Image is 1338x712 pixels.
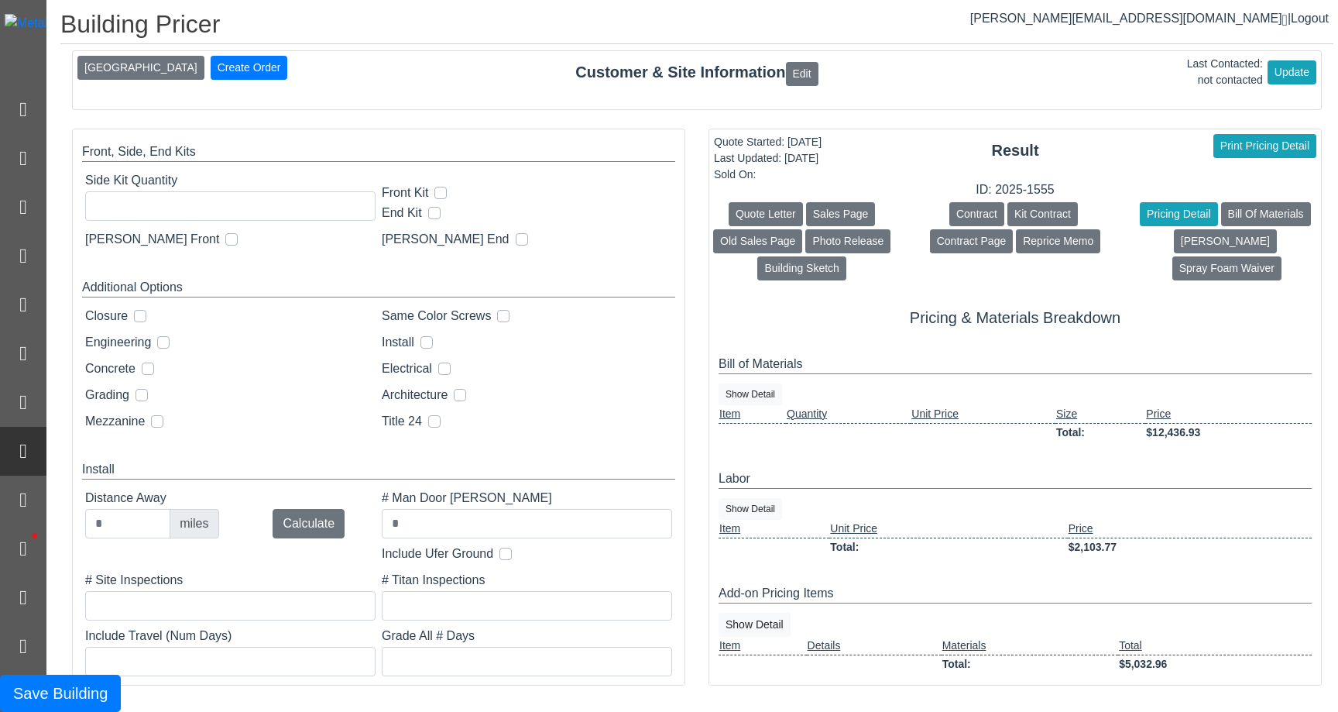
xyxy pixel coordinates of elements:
[382,204,422,222] label: End Kit
[1172,256,1281,280] button: Spray Foam Waiver
[829,538,1067,556] td: Total:
[85,333,151,352] label: Engineering
[970,9,1329,28] div: |
[719,520,829,538] td: Item
[1145,423,1312,442] td: $12,436.93
[1213,134,1316,158] button: Print Pricing Detail
[806,202,876,226] button: Sales Page
[1118,655,1312,673] td: $5,032.96
[85,412,145,431] label: Mezzanine
[170,509,218,538] div: miles
[719,355,1312,374] div: Bill of Materials
[82,278,675,298] div: Additional Options
[719,308,1312,327] h5: Pricing & Materials Breakdown
[942,655,1118,673] td: Total:
[85,571,376,590] label: # Site Inspections
[807,637,942,655] td: Details
[382,571,672,590] label: # Titan Inspections
[709,139,1321,162] div: Result
[273,509,345,538] button: Calculate
[786,62,818,86] button: Edit
[1068,520,1312,538] td: Price
[1118,637,1312,655] td: Total
[1291,12,1329,25] span: Logout
[85,307,128,325] label: Closure
[713,229,802,253] button: Old Sales Page
[73,60,1321,85] div: Customer & Site Information
[719,470,1312,489] div: Labor
[82,143,675,162] div: Front, Side, End Kits
[85,683,376,701] label: Sales Tax Rate
[60,9,1333,44] h1: Building Pricer
[714,134,822,150] div: Quote Started: [DATE]
[1187,56,1263,88] div: Last Contacted: not contacted
[5,14,140,33] img: Metals Direct Inc Logo
[829,520,1067,538] td: Unit Price
[757,256,846,280] button: Building Sketch
[382,489,672,507] label: # Man Door [PERSON_NAME]
[85,230,219,249] label: [PERSON_NAME] Front
[77,56,204,80] button: [GEOGRAPHIC_DATA]
[1055,423,1145,442] td: Total:
[1068,538,1312,556] td: $2,103.77
[382,412,422,431] label: Title 24
[1145,405,1312,424] td: Price
[719,613,791,637] button: Show Detail
[911,405,1055,424] td: Unit Price
[1140,202,1217,226] button: Pricing Detail
[1055,405,1145,424] td: Size
[805,229,890,253] button: Photo Release
[1007,202,1078,226] button: Kit Contract
[729,202,803,226] button: Quote Letter
[382,386,448,404] label: Architecture
[15,511,54,561] span: •
[85,359,136,378] label: Concrete
[1268,60,1316,84] button: Update
[709,181,1321,199] div: ID: 2025-1555
[211,56,288,80] button: Create Order
[382,307,491,325] label: Same Color Screws
[382,184,428,202] label: Front Kit
[714,167,822,183] div: Sold On:
[714,150,822,167] div: Last Updated: [DATE]
[930,229,1014,253] button: Contract Page
[382,333,414,352] label: Install
[719,637,807,655] td: Item
[1221,202,1311,226] button: Bill Of Materials
[719,405,786,424] td: Item
[382,627,672,645] label: Grade All # Days
[719,498,782,520] button: Show Detail
[1174,229,1277,253] button: [PERSON_NAME]
[85,386,129,404] label: Grading
[719,584,1312,604] div: Add-on Pricing Items
[85,627,376,645] label: Include Travel (Num Days)
[85,489,219,507] label: Distance Away
[970,12,1288,25] a: [PERSON_NAME][EMAIL_ADDRESS][DOMAIN_NAME]
[85,171,369,190] label: Side Kit Quantity
[942,637,1118,655] td: Materials
[382,230,509,249] label: [PERSON_NAME] End
[719,384,782,405] button: Show Detail
[949,202,1004,226] button: Contract
[1016,229,1100,253] button: Reprice Memo
[382,359,432,378] label: Electrical
[786,405,911,424] td: Quantity
[382,683,672,701] label: Discount
[82,460,675,480] div: Install
[382,545,493,563] label: Include Ufer Ground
